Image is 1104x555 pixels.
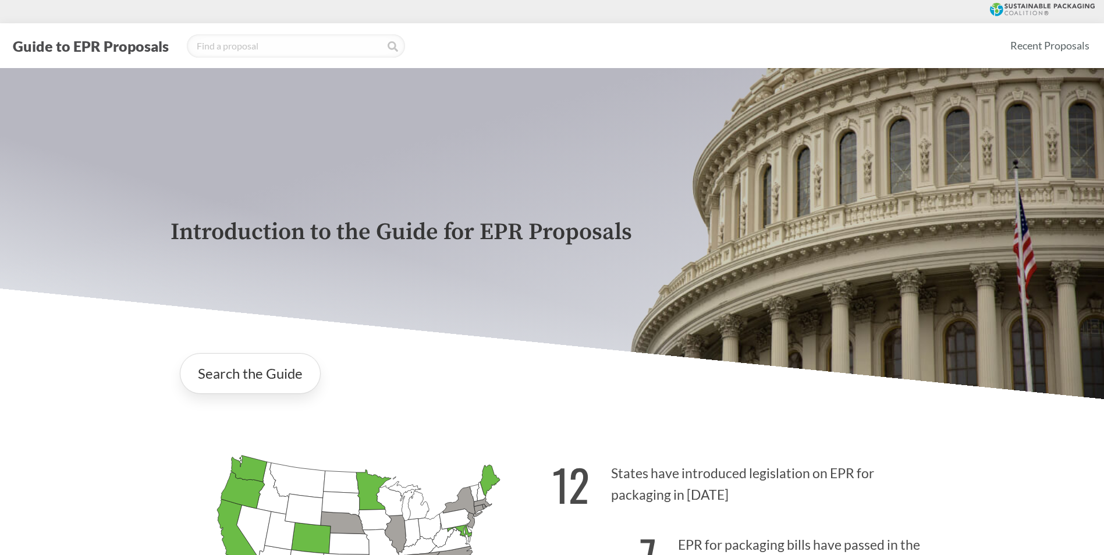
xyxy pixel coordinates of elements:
[552,452,590,517] strong: 12
[180,353,321,394] a: Search the Guide
[552,445,934,517] p: States have introduced legislation on EPR for packaging in [DATE]
[187,34,405,58] input: Find a proposal
[171,219,934,246] p: Introduction to the Guide for EPR Proposals
[1005,33,1095,59] a: Recent Proposals
[9,37,172,55] button: Guide to EPR Proposals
